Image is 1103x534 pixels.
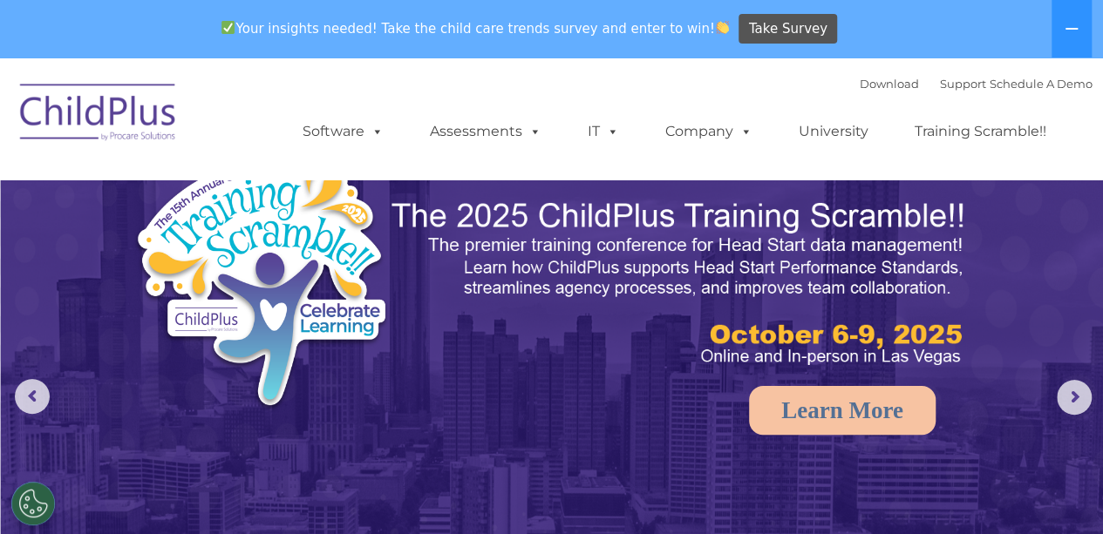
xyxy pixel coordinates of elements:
[990,77,1093,91] a: Schedule A Demo
[570,114,637,149] a: IT
[716,21,729,34] img: 👏
[897,114,1064,149] a: Training Scramble!!
[749,386,936,435] a: Learn More
[739,14,837,44] a: Take Survey
[412,114,559,149] a: Assessments
[860,77,919,91] a: Download
[781,114,886,149] a: University
[648,114,770,149] a: Company
[214,11,737,45] span: Your insights needed! Take the child care trends survey and enter to win!
[221,21,235,34] img: ✅
[749,14,827,44] span: Take Survey
[11,482,55,525] button: Cookies Settings
[860,77,1093,91] font: |
[940,77,986,91] a: Support
[285,114,401,149] a: Software
[11,71,186,159] img: ChildPlus by Procare Solutions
